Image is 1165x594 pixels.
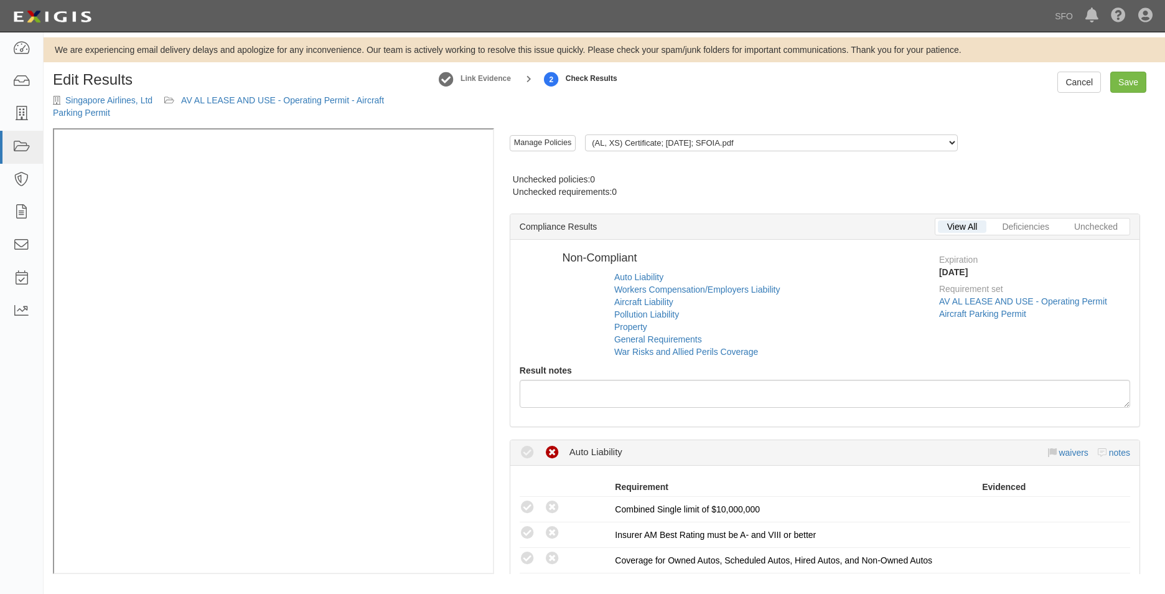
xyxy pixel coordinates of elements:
[615,530,816,540] span: Insurer AM Best Rating must be A- and VIII or better
[939,278,1003,295] label: Requirement set
[615,482,668,492] strong: Requirement
[1049,4,1079,29] a: SFO
[513,186,617,198] div: Unchecked requirements:
[510,214,1139,240] div: Compliance Results
[566,73,617,84] strong: Check Results
[939,249,978,266] label: Expiration
[461,73,511,84] strong: Link Evidence
[1057,72,1101,93] a: Cancel
[1111,9,1126,24] i: Help Center - Complianz
[542,65,561,92] a: Check Results
[9,6,95,28] img: logo-5460c22ac91f19d4615b14bd174203de0afe785f0fc80cf4dbbc73dc1793850b.png
[614,347,758,357] a: War Risks and Allied Perils Coverage
[614,334,702,344] a: General Requirements
[545,551,560,567] i: A policy must be added to this requirement section to set a compliance result
[939,296,1107,319] a: AV AL LEASE AND USE - Operating Permit Aircraft Parking Permit
[520,526,535,541] i: A policy must be added to this requirement section to set a compliance result
[545,445,560,461] i: Non-Compliant
[520,500,535,516] i: A policy must be added to this requirement section to set a compliance result
[1110,72,1146,93] a: Save
[1065,220,1127,233] a: Unchecked
[520,364,572,377] label: Result notes
[615,504,760,514] span: Combined Single limit of $10,000,000
[542,72,561,87] strong: 2
[520,445,535,461] i: Compliant
[615,555,932,565] span: Coverage for Owned Autos, Scheduled Autos, Hired Autos, and Non-Owned Autos
[614,297,673,307] a: Aircraft Liability
[65,95,152,105] a: Singapore Airlines, Ltd
[993,220,1058,233] a: Deficiencies
[53,72,408,88] h1: Edit Results
[938,220,987,233] a: View All
[614,322,647,332] a: Property
[939,266,1130,278] div: [DATE]
[612,186,617,198] div: 0
[437,65,456,92] a: Link Evidence
[614,285,780,295] a: Workers Compensation/Employers Liability
[53,95,384,118] a: AV AL LEASE AND USE - Operating Permit - Aircraft Parking Permit
[1109,448,1130,458] a: notes
[562,252,910,265] h4: Non-Compliant
[545,526,560,541] i: A policy must be added to this requirement section to set a compliance result
[614,309,679,319] a: Pollution Liability
[614,272,663,282] a: Auto Liability
[520,551,535,567] i: A policy must be added to this requirement section to set a compliance result
[513,173,617,186] div: Unchecked policies:
[1059,448,1088,458] a: waivers
[510,135,576,151] a: Manage Policies
[590,173,595,186] div: 0
[982,482,1026,492] strong: Evidenced
[569,445,622,458] div: Auto Liability
[545,500,560,516] i: A policy must be added to this requirement section to set a compliance result
[44,44,1165,56] div: We are experiencing email delivery delays and apologize for any inconvenience. Our team is active...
